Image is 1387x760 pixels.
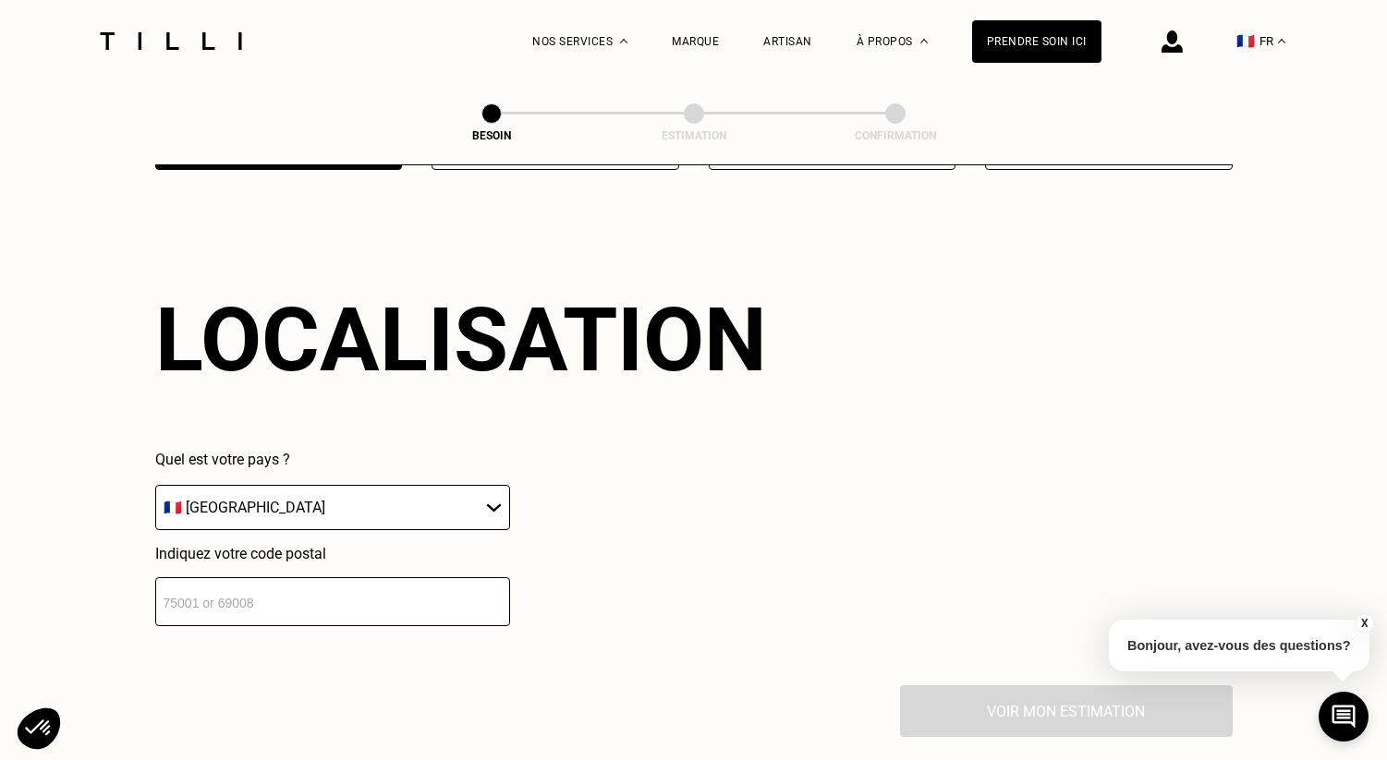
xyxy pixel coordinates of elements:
[155,451,510,468] p: Quel est votre pays ?
[155,288,767,392] div: Localisation
[155,545,510,562] p: Indiquez votre code postal
[1278,39,1285,43] img: menu déroulant
[972,20,1101,63] a: Prendre soin ici
[1109,620,1369,671] p: Bonjour, avez-vous des questions?
[1236,32,1255,50] span: 🇫🇷
[155,577,510,626] input: 75001 or 69008
[620,39,627,43] img: Menu déroulant
[920,39,928,43] img: Menu déroulant à propos
[93,32,249,50] img: Logo du service de couturière Tilli
[763,35,812,48] a: Artisan
[399,129,584,142] div: Besoin
[602,129,786,142] div: Estimation
[1162,30,1183,53] img: icône connexion
[1355,613,1373,633] button: X
[672,35,719,48] a: Marque
[803,129,988,142] div: Confirmation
